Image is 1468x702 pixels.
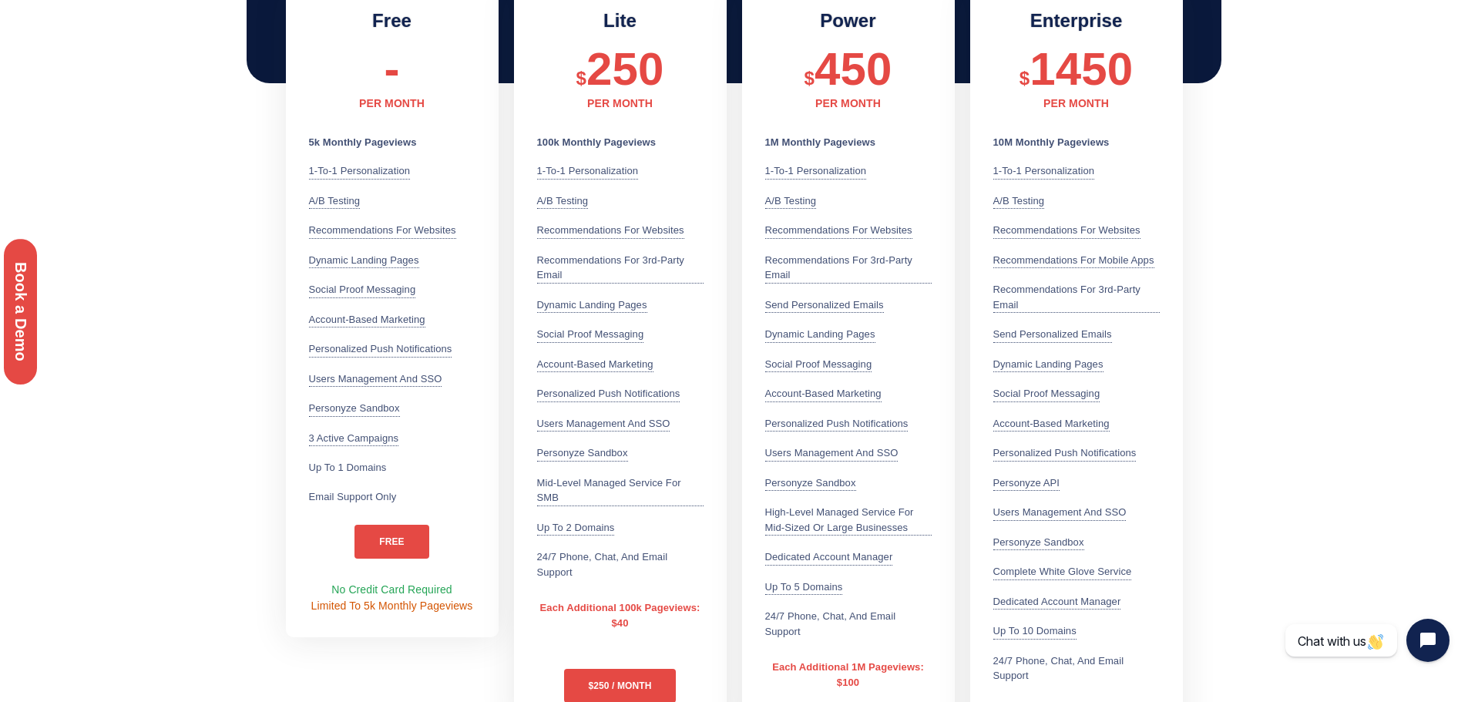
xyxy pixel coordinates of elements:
h2: Enterprise [993,10,1160,32]
div: Up to 5 Domains [765,579,843,596]
div: Social Proof Messaging [993,386,1100,402]
div: Recommendations for websites [765,223,912,239]
div: Users Management and SSO [309,371,442,388]
div: Account-Based Marketing [765,386,882,402]
div: 1-to-1 Personalization [765,163,867,180]
span: 1450 [1030,43,1133,95]
div: Recommendations for 3rd-party email [765,253,932,284]
div: A/B testing [993,193,1045,210]
div: Dynamic Landing Pages [765,327,875,343]
div: Each Additional 100k Pageviews: $40 [537,600,704,630]
div: Social Proof Messaging [765,357,872,373]
div: Recommendations for websites [537,223,684,239]
div: 1-to-1 Personalization [993,163,1095,180]
div: Up to 10 Domains [993,623,1077,640]
span: $ [1020,68,1030,89]
div: Up to 2 Domains [537,520,615,536]
div: Account-Based Marketing [993,416,1110,432]
div: Personyze Sandbox [537,445,628,462]
div: Personalized Push Notifications [537,386,680,402]
span: $ [805,68,815,89]
h2: Power [765,10,932,32]
div: Personalized Push Notifications [993,445,1137,462]
span: Limited To 5k Monthly Pageviews [311,600,473,612]
div: Dynamic Landing Pages [537,297,647,314]
div: Personalized Push Notifications [309,341,452,358]
div: Recommendations for mobile apps [993,253,1154,269]
b: 1M Monthly Pageviews [765,136,876,148]
span: $ [576,68,586,89]
b: 5k Monthly Pageviews [309,136,417,148]
div: Up to 1 Domains [309,460,387,475]
div: Email Support only [309,489,397,505]
div: Personyze Sandbox [993,535,1084,551]
div: Send personalized emails [993,327,1112,343]
div: Dynamic Landing Pages [309,253,419,269]
div: Personyze Sandbox [309,401,400,417]
div: Each Additional 1M Pageviews: $100 [765,660,932,690]
div: 24/7 Phone, Chat, and Email Support [993,653,1160,684]
div: Account-Based Marketing [537,357,653,373]
div: Personyze API [993,475,1060,492]
div: 24/7 Phone, Chat, and Email Support [537,549,704,579]
a: free [354,525,428,559]
div: Recommendations for websites [993,223,1140,239]
div: Recommendations for 3rd-party email [993,282,1160,313]
div: Mid-level managed service for SMB [537,475,704,506]
span: - [384,43,399,95]
b: 100k Monthly Pageviews [537,136,657,148]
h2: Lite [537,10,704,32]
span: 450 [815,43,892,95]
div: Dedicated account manager [765,549,893,566]
div: Users Management and SSO [765,445,899,462]
b: 10M Monthly Pageviews [993,136,1110,148]
div: 1-to-1 Personalization [537,163,639,180]
div: Send personalized emails [765,297,884,314]
div: Recommendations for 3rd-party email [537,253,704,284]
div: Personalized Push Notifications [765,416,909,432]
div: A/B testing [537,193,589,210]
div: A/B testing [765,193,817,210]
div: Dedicated account manager [993,594,1121,610]
div: Users Management and SSO [537,416,670,432]
div: Dynamic Landing Pages [993,357,1104,373]
span: 250 [586,43,663,95]
div: Users Management and SSO [993,505,1127,521]
div: 24/7 Phone, Chat, and Email Support [765,609,932,639]
div: Account-Based Marketing [309,312,425,328]
div: Social Proof Messaging [537,327,644,343]
div: Complete white glove service [993,564,1132,580]
div: High-level managed service for mid-sized or large businesses [765,505,932,536]
div: Social Proof Messaging [309,282,416,298]
h2: Free [309,10,475,32]
div: Personyze Sandbox [765,475,856,492]
div: Recommendations for websites [309,223,456,239]
div: 3 active campaigns [309,431,399,447]
div: No Credit Card Required [309,582,475,614]
div: A/B testing [309,193,361,210]
div: 1-to-1 Personalization [309,163,411,180]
